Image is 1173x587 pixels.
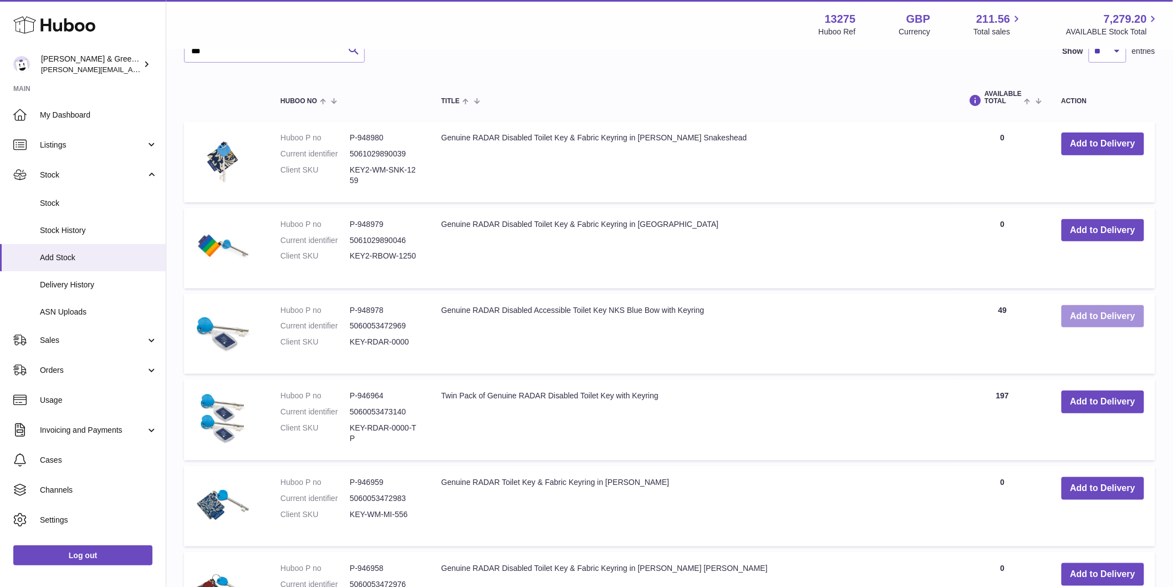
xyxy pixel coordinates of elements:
[40,395,157,406] span: Usage
[1062,219,1144,242] button: Add to Delivery
[819,27,856,37] div: Huboo Ref
[350,235,419,246] dd: 5061029890046
[280,563,350,574] dt: Huboo P no
[973,27,1023,37] span: Total sales
[195,305,251,361] img: Genuine RADAR Disabled Accessible Toilet Key NKS Blue Bow with Keyring
[280,219,350,230] dt: Huboo P no
[280,251,350,261] dt: Client SKU
[430,379,955,461] td: Twin Pack of Genuine RADAR Disabled Toilet Key with Keyring
[1062,98,1144,105] div: Action
[350,477,419,488] dd: P-946959
[41,54,141,75] div: [PERSON_NAME] & Green Ltd
[350,423,419,444] dd: KEY-RDAR-0000-TP
[430,122,955,203] td: Genuine RADAR Disabled Toilet Key & Fabric Keyring in [PERSON_NAME] Snakeshead
[973,12,1023,37] a: 211.56 Total sales
[280,235,350,246] dt: Current identifier
[430,294,955,375] td: Genuine RADAR Disabled Accessible Toilet Key NKS Blue Bow with Keyring
[280,305,350,316] dt: Huboo P no
[280,423,350,444] dt: Client SKU
[280,391,350,401] dt: Huboo P no
[40,110,157,120] span: My Dashboard
[1132,46,1155,57] span: entries
[280,509,350,520] dt: Client SKU
[350,509,419,520] dd: KEY-WM-MI-556
[350,493,419,504] dd: 5060053472983
[350,391,419,401] dd: P-946964
[1062,133,1144,155] button: Add to Delivery
[280,149,350,159] dt: Current identifier
[40,252,157,263] span: Add Stock
[955,294,1050,375] td: 49
[195,219,251,275] img: Genuine RADAR Disabled Toilet Key & Fabric Keyring in Rainbow
[1062,305,1144,328] button: Add to Delivery
[430,466,955,546] td: Genuine RADAR Toilet Key & Fabric Keyring in [PERSON_NAME]
[195,477,251,533] img: Genuine RADAR Toilet Key & Fabric Keyring in William Morris Marigold Indigo
[350,337,419,347] dd: KEY-RDAR-0000
[40,365,146,376] span: Orders
[280,98,317,105] span: Huboo no
[40,140,146,150] span: Listings
[955,122,1050,203] td: 0
[350,563,419,574] dd: P-946958
[350,219,419,230] dd: P-948979
[430,208,955,289] td: Genuine RADAR Disabled Toilet Key & Fabric Keyring in [GEOGRAPHIC_DATA]
[350,165,419,186] dd: KEY2-WM-SNK-1259
[825,12,856,27] strong: 13275
[899,27,931,37] div: Currency
[1062,391,1144,413] button: Add to Delivery
[1062,477,1144,500] button: Add to Delivery
[955,466,1050,546] td: 0
[40,335,146,346] span: Sales
[40,455,157,465] span: Cases
[1066,12,1160,37] a: 7,279.20 AVAILABLE Stock Total
[40,485,157,495] span: Channels
[976,12,1010,27] span: 211.56
[40,307,157,317] span: ASN Uploads
[280,477,350,488] dt: Huboo P no
[40,225,157,236] span: Stock History
[906,12,930,27] strong: GBP
[441,98,460,105] span: Title
[1066,27,1160,37] span: AVAILABLE Stock Total
[41,65,222,74] span: [PERSON_NAME][EMAIL_ADDRESS][DOMAIN_NAME]
[40,280,157,290] span: Delivery History
[350,149,419,159] dd: 5061029890039
[1063,46,1083,57] label: Show
[985,90,1022,105] span: AVAILABLE Total
[195,391,251,446] img: Twin Pack of Genuine RADAR Disabled Toilet Key with Keyring
[280,407,350,417] dt: Current identifier
[40,198,157,209] span: Stock
[195,133,251,188] img: Genuine RADAR Disabled Toilet Key & Fabric Keyring in William Morris Snakeshead
[350,133,419,143] dd: P-948980
[1104,12,1147,27] span: 7,279.20
[40,170,146,180] span: Stock
[280,165,350,186] dt: Client SKU
[13,545,152,565] a: Log out
[955,208,1050,289] td: 0
[955,379,1050,461] td: 197
[1062,563,1144,586] button: Add to Delivery
[350,407,419,417] dd: 5060053473140
[280,337,350,347] dt: Client SKU
[350,305,419,316] dd: P-948978
[280,493,350,504] dt: Current identifier
[13,56,30,73] img: ellen@bluebadgecompany.co.uk
[350,321,419,331] dd: 5060053472969
[280,133,350,143] dt: Huboo P no
[40,425,146,436] span: Invoicing and Payments
[280,321,350,331] dt: Current identifier
[350,251,419,261] dd: KEY2-RBOW-1250
[40,515,157,525] span: Settings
